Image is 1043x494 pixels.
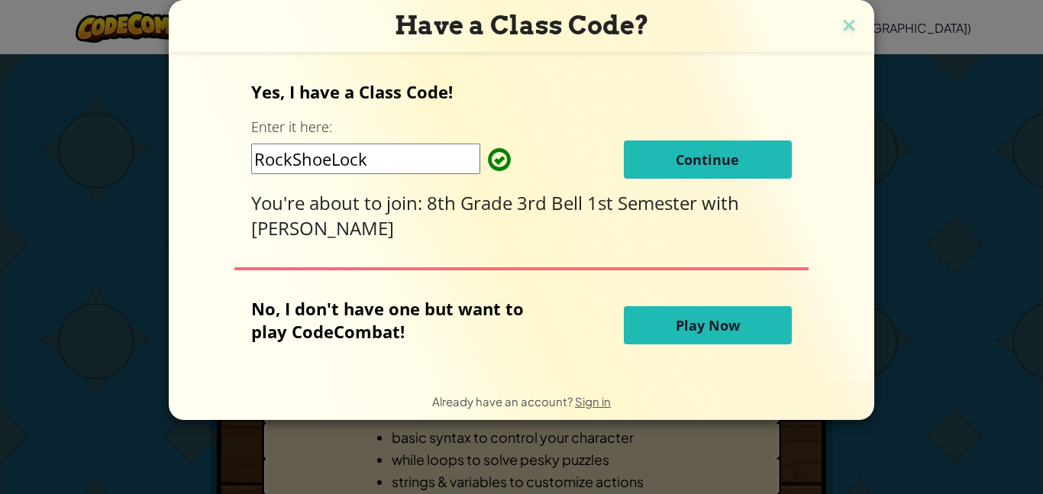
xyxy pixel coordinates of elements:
[575,394,611,408] a: Sign in
[251,190,427,215] span: You're about to join:
[395,10,649,40] span: Have a Class Code?
[676,316,740,334] span: Play Now
[251,297,547,343] p: No, I don't have one but want to play CodeCombat!
[702,190,739,215] span: with
[251,118,332,137] label: Enter it here:
[624,306,792,344] button: Play Now
[432,394,575,408] span: Already have an account?
[251,80,791,103] p: Yes, I have a Class Code!
[427,190,702,215] span: 8th Grade 3rd Bell 1st Semester
[624,140,792,179] button: Continue
[839,15,859,38] img: close icon
[251,215,394,241] span: [PERSON_NAME]
[676,150,739,169] span: Continue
